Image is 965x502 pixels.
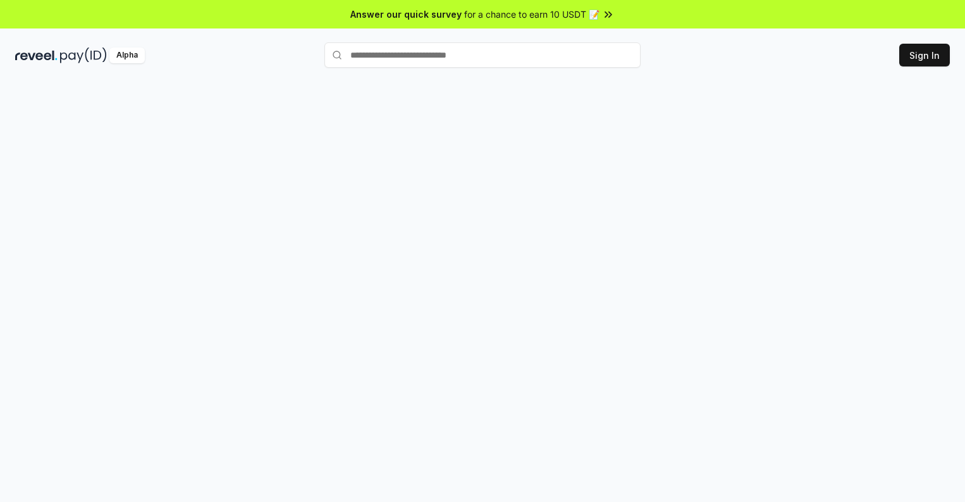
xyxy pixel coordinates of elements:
[60,47,107,63] img: pay_id
[350,8,462,21] span: Answer our quick survey
[109,47,145,63] div: Alpha
[464,8,599,21] span: for a chance to earn 10 USDT 📝
[15,47,58,63] img: reveel_dark
[899,44,950,66] button: Sign In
